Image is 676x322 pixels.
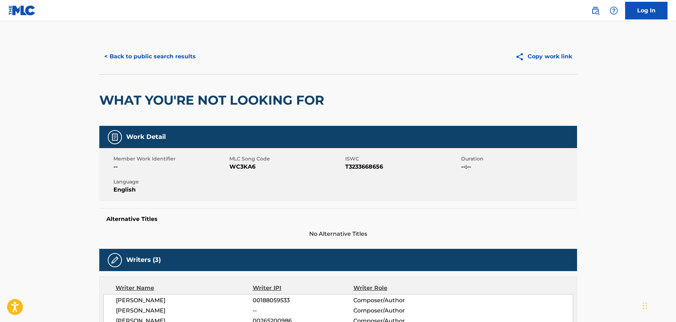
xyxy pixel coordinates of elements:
[643,295,647,316] div: Drag
[510,48,577,65] button: Copy work link
[116,306,253,315] span: [PERSON_NAME]
[607,4,621,18] div: Help
[113,155,228,163] span: Member Work Identifier
[113,163,228,171] span: --
[625,2,668,19] a: Log In
[591,6,600,15] img: search
[99,48,201,65] button: < Back to public search results
[353,296,445,305] span: Composer/Author
[113,186,228,194] span: English
[99,92,328,108] h2: WHAT YOU'RE NOT LOOKING FOR
[353,284,445,292] div: Writer Role
[641,288,676,322] iframe: Chat Widget
[8,5,36,16] img: MLC Logo
[253,306,353,315] span: --
[229,163,343,171] span: WC3KA6
[461,163,575,171] span: --:--
[229,155,343,163] span: MLC Song Code
[461,155,575,163] span: Duration
[345,163,459,171] span: T3233668656
[111,133,119,141] img: Work Detail
[515,52,528,61] img: Copy work link
[253,284,353,292] div: Writer IPI
[126,133,166,141] h5: Work Detail
[99,230,577,238] span: No Alternative Titles
[345,155,459,163] span: ISWC
[116,284,253,292] div: Writer Name
[113,178,228,186] span: Language
[353,306,445,315] span: Composer/Author
[253,296,353,305] span: 00188059533
[126,256,161,264] h5: Writers (3)
[106,216,570,223] h5: Alternative Titles
[588,4,602,18] a: Public Search
[610,6,618,15] img: help
[116,296,253,305] span: [PERSON_NAME]
[111,256,119,264] img: Writers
